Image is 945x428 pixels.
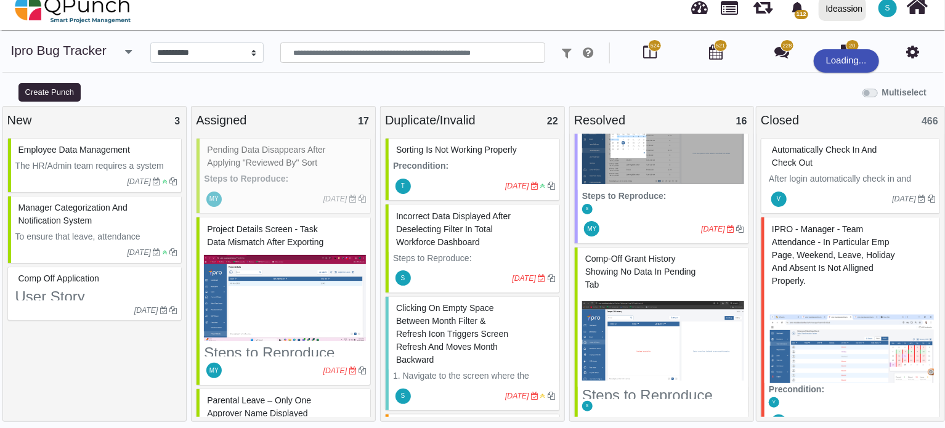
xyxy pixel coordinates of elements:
button: Create Punch [18,83,81,102]
i: Clone [169,307,177,314]
strong: Precondition: [769,384,824,394]
div: Resolved [574,111,749,129]
span: S [885,4,890,12]
span: 524 [651,42,660,50]
span: S [586,404,589,408]
i: Medium [540,392,545,400]
span: Selvarani [582,204,593,214]
strong: Precondition: [393,161,448,171]
i: Low [540,182,545,190]
span: MY [209,368,219,374]
span: 20 [850,42,856,50]
svg: bell fill [791,2,804,15]
i: Clone [169,178,177,185]
i: Clone [737,225,744,233]
span: Thalha [395,179,411,194]
i: Board [643,44,657,59]
i: Due Date [531,392,538,400]
span: S [401,275,405,281]
i: [DATE] [893,195,917,203]
span: Selvarani [582,401,593,411]
i: Calendar [709,44,723,59]
i: [DATE] [701,225,725,233]
span: #83316 [207,224,323,247]
i: Due Date [538,275,545,282]
div: Loading... [814,49,879,73]
span: MY [587,226,596,232]
p: Steps to Reproduce: [393,252,555,265]
img: 191168f5-5c88-4f53-9bdc-d7e29ff9843f.png [769,291,935,383]
i: Clone [928,195,935,203]
span: #45592 [772,145,877,168]
span: 17 [358,116,369,126]
div: Closed [761,111,940,129]
i: Due Date [919,195,926,203]
span: V [777,196,781,202]
i: [DATE] [505,392,529,400]
i: [DATE] [134,306,158,315]
span: Vinusha [771,192,787,207]
div: Duplicate/Invalid [385,111,560,129]
i: [DATE] [128,248,152,257]
span: 112 [795,10,808,19]
i: [DATE] [128,177,152,186]
i: e.g: punch or !ticket or &Type or #Status or @username or $priority or *iteration or ^additionalf... [583,47,593,59]
span: #71643 [396,211,511,247]
span: Selvarani [395,270,411,286]
span: Mohammed Yakub Raza Khan A [206,363,222,378]
i: Clone [548,392,555,400]
i: Due Date [531,182,538,190]
p: To ensure that leave, attendance regularization, and timesheet requests are routed to the appropr... [15,230,177,321]
i: Low [163,249,168,256]
b: Multiselect [882,87,927,97]
i: Due Date [160,307,168,314]
i: Punch Discussion [774,44,789,59]
h3: Steps to Reproduce [582,387,744,405]
i: Clone [359,367,366,374]
span: #65004 [18,203,128,225]
span: T [401,183,405,189]
p: The HR/Admin team requires a system that ensures that employee records remain accurate and up-to-... [15,159,177,263]
i: Due Date [153,178,160,185]
span: #61245 [396,145,517,155]
span: 16 [736,116,747,126]
a: ipro Bug Tracker [11,43,107,57]
p: 1. Navigate to the screen where the Month Filter and Refresh Icon are placed (e.g., Shift Roster, [393,369,555,408]
i: Low [163,178,168,185]
span: 466 [922,116,938,126]
span: #73546 [396,303,508,365]
i: [DATE] [323,366,347,375]
span: #83314 [585,254,696,289]
i: Due Date [153,249,160,256]
div: Assigned [196,111,371,129]
span: S [401,393,405,399]
span: #59956 [772,224,895,286]
span: 22 [547,116,558,126]
span: Mohammed Yakub Raza Khan A [584,221,599,236]
p: After login automatically check in and check out [769,172,935,198]
img: 361e7c7c-d126-4407-86f7-7a786bc88f64.png [582,97,744,190]
h3: User Story [15,288,177,306]
h3: Steps to Reproduce [204,344,366,362]
i: [DATE] [505,182,529,190]
i: Clone [548,182,555,190]
span: V [773,400,776,405]
span: Vinusha [769,397,779,408]
span: 3 [174,116,180,126]
span: Selvarani [395,389,411,404]
i: Clone [548,275,555,282]
img: 429f4496-3f55-4cc2-9527-260977d82452.png [204,252,366,344]
i: Due Date [727,225,734,233]
strong: Steps to Reproduce: [582,191,667,201]
span: 228 [783,42,792,50]
div: New [7,111,182,129]
img: fef42e8a-cccd-4d75-b27a-a5278ef89031.png [582,294,744,387]
span: #83146 [18,273,99,283]
i: [DATE] [513,274,537,283]
span: S [586,207,589,211]
i: Clone [169,249,177,256]
span: 521 [716,42,725,50]
span: #64923 [18,145,130,155]
i: Due Date [349,367,357,374]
